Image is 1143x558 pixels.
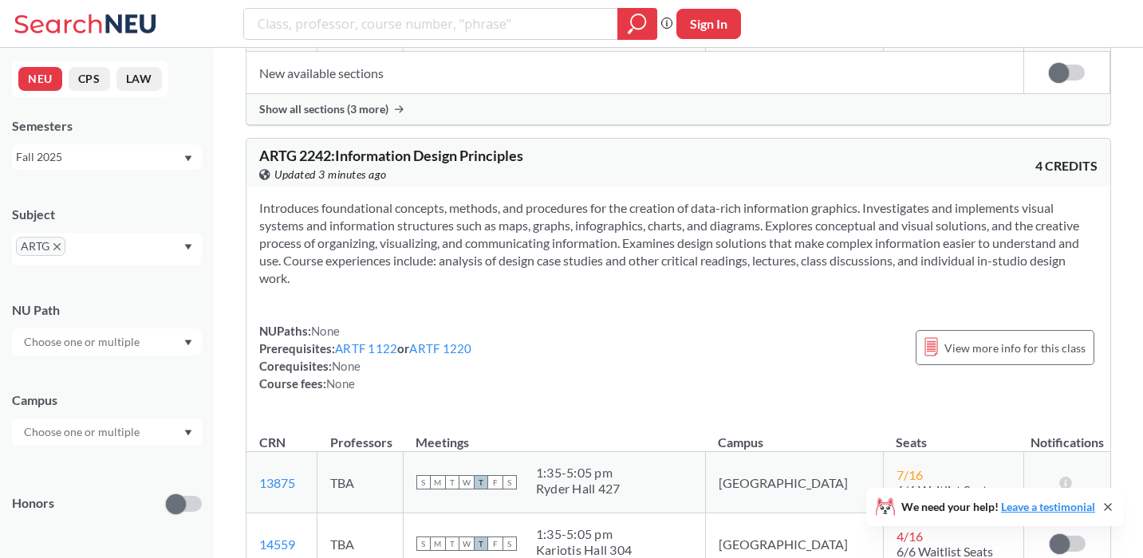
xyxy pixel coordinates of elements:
[332,359,361,373] span: None
[12,494,54,513] p: Honors
[259,475,295,490] a: 13875
[431,475,445,489] span: M
[18,67,62,91] button: NEU
[317,418,404,452] th: Professors
[326,376,355,391] span: None
[944,338,1086,358] span: View more info for this class
[184,155,192,162] svg: Dropdown arrow
[12,328,202,356] div: Dropdown arrow
[883,418,1023,452] th: Seats
[259,536,295,552] a: 14559
[274,166,387,183] span: Updated 3 minutes ago
[474,475,488,489] span: T
[488,536,503,551] span: F
[416,475,431,489] span: S
[259,322,472,392] div: NUPaths: Prerequisites: or Corequisites: Course fees:
[617,8,657,40] div: magnifying glass
[259,102,388,116] span: Show all sections (3 more)
[445,536,459,551] span: T
[184,430,192,436] svg: Dropdown arrow
[259,147,523,164] span: ARTG 2242 : Information Design Principles
[628,13,647,35] svg: magnifying glass
[311,324,340,338] span: None
[676,9,741,39] button: Sign In
[259,199,1098,287] section: Introduces foundational concepts, methods, and procedures for the creation of data-rich informati...
[246,94,1110,124] div: Show all sections (3 more)
[259,434,286,451] div: CRN
[184,340,192,346] svg: Dropdown arrow
[536,542,632,558] div: Kariotis Hall 304
[705,452,883,513] td: [GEOGRAPHIC_DATA]
[1001,500,1095,513] a: Leave a testimonial
[116,67,162,91] button: LAW
[184,244,192,250] svg: Dropdown arrow
[503,475,517,489] span: S
[246,52,1023,94] td: New available sections
[536,526,632,542] div: 1:35 - 5:05 pm
[403,418,705,452] th: Meetings
[409,341,471,356] a: ARTF 1220
[12,117,202,135] div: Semesters
[901,501,1095,513] span: We need your help!
[12,418,202,446] div: Dropdown arrow
[416,536,431,551] span: S
[1024,418,1110,452] th: Notifications
[16,148,183,166] div: Fall 2025
[69,67,110,91] button: CPS
[335,341,397,356] a: ARTF 1122
[536,481,621,497] div: Ryder Hall 427
[897,467,923,482] span: 7 / 16
[705,418,883,452] th: Campus
[256,10,606,37] input: Class, professor, course number, "phrase"
[536,465,621,481] div: 1:35 - 5:05 pm
[474,536,488,551] span: T
[897,529,923,544] span: 4 / 16
[317,452,404,513] td: TBA
[445,475,459,489] span: T
[503,536,517,551] span: S
[53,243,61,250] svg: X to remove pill
[12,301,202,319] div: NU Path
[12,233,202,265] div: ARTGX to remove pillDropdown arrow
[431,536,445,551] span: M
[488,475,503,489] span: F
[897,482,993,497] span: 6/6 Waitlist Seats
[12,206,202,223] div: Subject
[16,422,150,442] input: Choose one or multiple
[16,237,65,256] span: ARTGX to remove pill
[1035,157,1098,175] span: 4 CREDITS
[12,391,202,409] div: Campus
[16,332,150,352] input: Choose one or multiple
[459,536,474,551] span: W
[12,144,202,170] div: Fall 2025Dropdown arrow
[459,475,474,489] span: W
